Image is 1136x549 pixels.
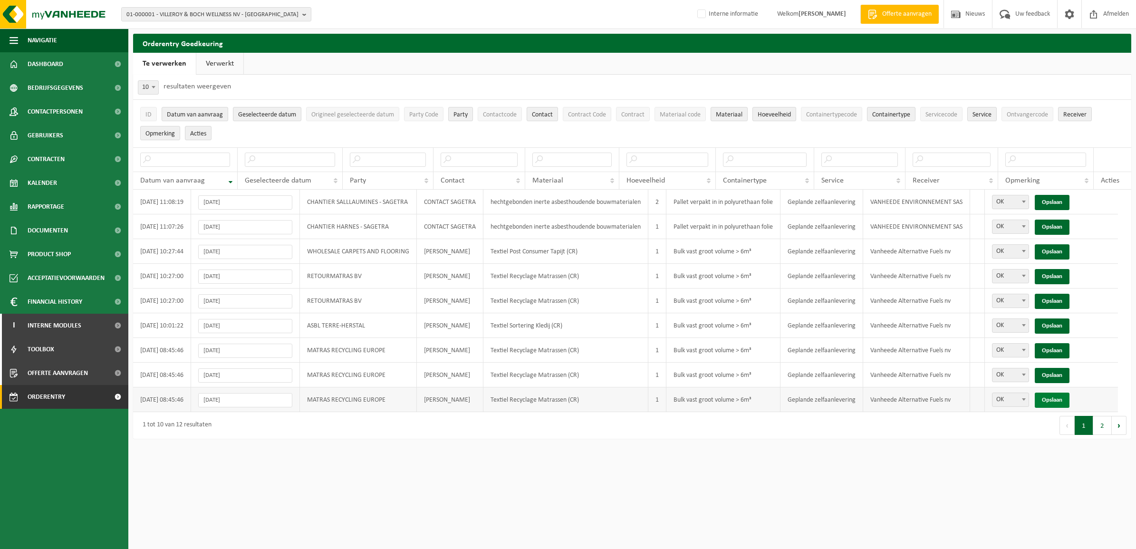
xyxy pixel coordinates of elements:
button: Origineel geselecteerde datumOrigineel geselecteerde datum: Activate to sort [306,107,399,121]
td: Geplande zelfaanlevering [780,190,863,214]
span: Materiaal code [660,111,701,118]
button: Materiaal codeMateriaal code: Activate to sort [655,107,706,121]
td: CHANTIER SALLLAUMINES - SAGETRA [300,190,417,214]
span: Party Code [409,111,438,118]
td: MATRAS RECYCLING EUROPE [300,387,417,412]
td: [PERSON_NAME] [417,289,483,313]
td: CONTACT SAGETRA [417,214,483,239]
span: Financial History [28,290,82,314]
button: Geselecteerde datumGeselecteerde datum: Activate to sort [233,107,301,121]
button: Contract CodeContract Code: Activate to sort [563,107,611,121]
button: ContactcodeContactcode: Activate to sort [478,107,522,121]
td: [DATE] 08:45:46 [133,387,191,412]
td: Vanheede Alternative Fuels nv [863,239,970,264]
span: Hoeveelheid [758,111,791,118]
td: 1 [648,313,666,338]
span: Receiver [1063,111,1087,118]
button: Datum van aanvraagDatum van aanvraag: Activate to remove sorting [162,107,228,121]
button: Party CodeParty Code: Activate to sort [404,107,443,121]
span: 10 [138,80,159,95]
span: Rapportage [28,195,64,219]
span: Containertypecode [806,111,857,118]
span: Toolbox [28,337,54,361]
a: Opslaan [1035,195,1069,210]
td: [PERSON_NAME] [417,264,483,289]
button: ServiceService: Activate to sort [967,107,997,121]
span: Contactcode [483,111,517,118]
td: hechtgebonden inerte asbesthoudende bouwmaterialen [483,190,648,214]
td: Vanheede Alternative Fuels nv [863,387,970,412]
a: Opslaan [1035,343,1069,358]
span: OK [992,245,1029,258]
span: Kalender [28,171,57,195]
span: 10 [138,81,158,94]
span: OK [992,344,1029,357]
span: Contract [621,111,645,118]
span: Ontvangercode [1007,111,1048,118]
label: Interne informatie [695,7,758,21]
span: Party [453,111,468,118]
td: Bulk vast groot volume > 6m³ [666,363,780,387]
td: MATRAS RECYCLING EUROPE [300,363,417,387]
td: Textiel Recyclage Matrassen (CR) [483,387,648,412]
td: Textiel Recyclage Matrassen (CR) [483,338,648,363]
span: Service [821,177,844,184]
button: IDID: Activate to sort [140,107,157,121]
span: 01-000001 - VILLEROY & BOCH WELLNESS NV - [GEOGRAPHIC_DATA] [126,8,298,22]
span: OK [992,244,1029,259]
td: Geplande zelfaanlevering [780,289,863,313]
button: Previous [1059,416,1075,435]
button: Next [1112,416,1126,435]
td: [PERSON_NAME] [417,338,483,363]
a: Opslaan [1035,368,1069,383]
button: HoeveelheidHoeveelheid: Activate to sort [752,107,796,121]
td: [PERSON_NAME] [417,239,483,264]
span: Gebruikers [28,124,63,147]
span: OK [992,195,1029,209]
button: ContractContract: Activate to sort [616,107,650,121]
td: hechtgebonden inerte asbesthoudende bouwmaterialen [483,214,648,239]
td: Geplande zelfaanlevering [780,387,863,412]
td: Bulk vast groot volume > 6m³ [666,387,780,412]
td: 1 [648,239,666,264]
span: Navigatie [28,29,57,52]
td: 1 [648,338,666,363]
td: [PERSON_NAME] [417,313,483,338]
td: VANHEEDE ENVIRONNEMENT SAS [863,214,970,239]
span: OK [992,270,1029,283]
td: CONTACT SAGETRA [417,190,483,214]
span: Datum van aanvraag [167,111,223,118]
span: Product Shop [28,242,71,266]
td: Vanheede Alternative Fuels nv [863,313,970,338]
span: OK [992,269,1029,283]
button: ContactContact: Activate to sort [527,107,558,121]
span: Party [350,177,366,184]
td: [DATE] 10:01:22 [133,313,191,338]
span: Contracten [28,147,65,171]
span: Contactpersonen [28,100,83,124]
td: Geplande zelfaanlevering [780,214,863,239]
a: Opslaan [1035,318,1069,334]
button: OntvangercodeOntvangercode: Activate to sort [1001,107,1053,121]
td: Bulk vast groot volume > 6m³ [666,289,780,313]
td: MATRAS RECYCLING EUROPE [300,338,417,363]
span: OK [992,393,1029,407]
span: Servicecode [925,111,957,118]
span: Bedrijfsgegevens [28,76,83,100]
span: Receiver [913,177,940,184]
span: Dashboard [28,52,63,76]
td: RETOURMATRAS BV [300,264,417,289]
a: Offerte aanvragen [860,5,939,24]
td: Bulk vast groot volume > 6m³ [666,338,780,363]
a: Opslaan [1035,393,1069,408]
span: Contact [532,111,553,118]
td: [DATE] 10:27:00 [133,264,191,289]
td: [PERSON_NAME] [417,387,483,412]
button: PartyParty: Activate to sort [448,107,473,121]
span: Datum van aanvraag [140,177,205,184]
td: [DATE] 10:27:00 [133,289,191,313]
td: ASBL TERRE-HERSTAL [300,313,417,338]
span: OK [992,393,1029,406]
span: Service [972,111,992,118]
td: [PERSON_NAME] [417,363,483,387]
